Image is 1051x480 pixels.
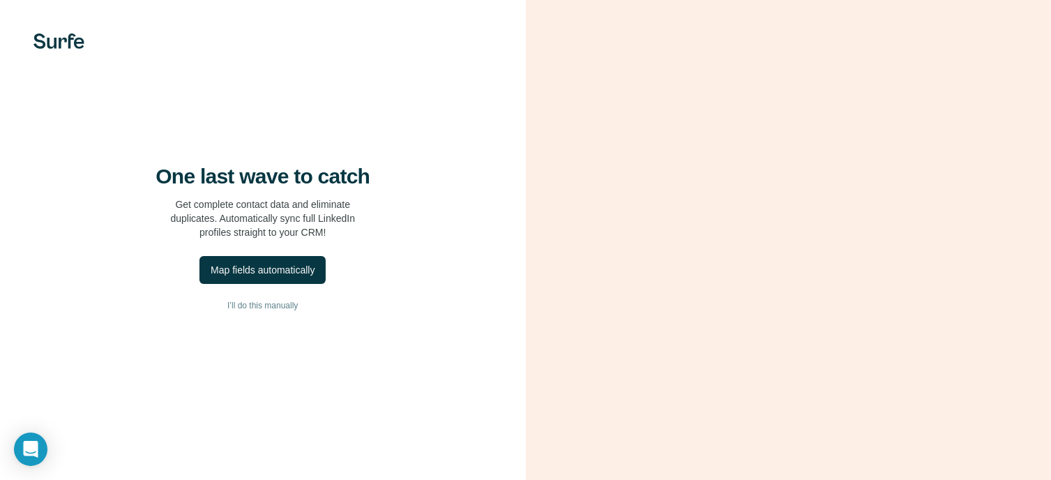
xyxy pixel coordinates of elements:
[227,299,298,312] span: I’ll do this manually
[28,295,498,316] button: I’ll do this manually
[14,433,47,466] div: Open Intercom Messenger
[156,164,370,189] h4: One last wave to catch
[199,256,326,284] button: Map fields automatically
[170,197,355,239] p: Get complete contact data and eliminate duplicates. Automatically sync full LinkedIn profiles str...
[33,33,84,49] img: Surfe's logo
[211,263,315,277] div: Map fields automatically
